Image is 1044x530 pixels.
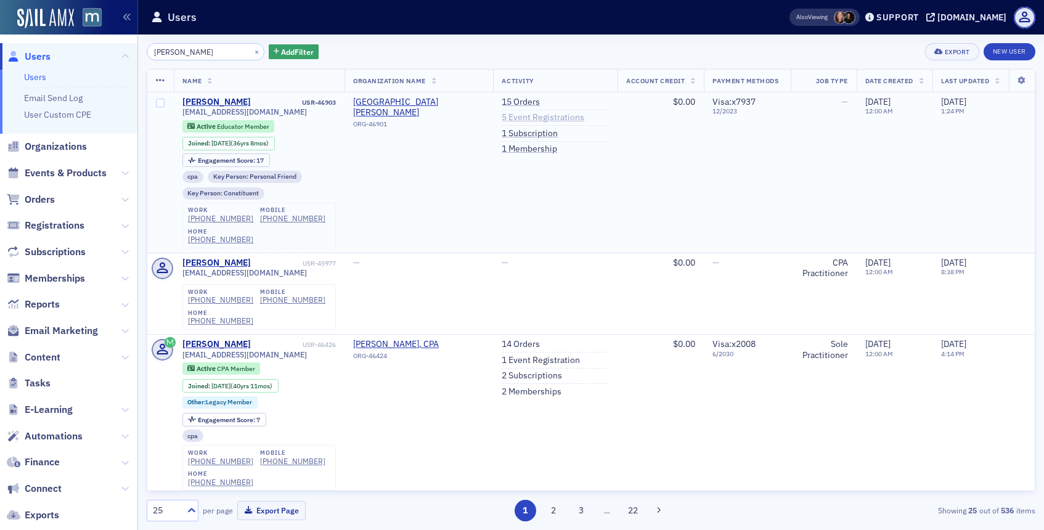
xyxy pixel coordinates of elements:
[515,500,536,521] button: 1
[182,258,251,269] a: [PERSON_NAME]
[865,107,893,115] time: 12:00 AM
[182,379,279,393] div: Joined: 1984-10-08 00:00:00
[25,140,87,153] span: Organizations
[74,8,102,29] a: View Homepage
[211,139,230,147] span: [DATE]
[502,386,561,397] a: 2 Memberships
[182,339,251,350] div: [PERSON_NAME]
[7,193,55,206] a: Orders
[182,137,275,150] div: Joined: 1989-01-23 00:00:00
[502,112,584,123] a: 5 Event Registrations
[251,46,263,57] button: ×
[25,50,51,63] span: Users
[188,214,253,223] a: [PHONE_NUMBER]
[211,381,230,390] span: [DATE]
[24,92,83,104] a: Email Send Log
[502,355,580,366] a: 1 Event Registration
[182,187,265,200] div: Key Person: Constituent
[197,122,217,131] span: Active
[712,76,778,85] span: Payment Methods
[502,144,557,155] a: 1 Membership
[796,13,828,22] span: Viewing
[188,449,253,457] div: work
[187,365,255,373] a: Active CPA Member
[502,339,540,350] a: 14 Orders
[816,76,848,85] span: Job Type
[673,257,695,268] span: $0.00
[25,430,83,443] span: Automations
[198,156,256,165] span: Engagement Score :
[598,505,616,516] span: …
[7,298,60,311] a: Reports
[353,76,426,85] span: Organization Name
[153,504,180,517] div: 25
[260,295,325,304] a: [PHONE_NUMBER]
[941,338,966,349] span: [DATE]
[147,43,264,60] input: Search…
[188,457,253,466] a: [PHONE_NUMBER]
[260,457,325,466] a: [PHONE_NUMBER]
[188,235,253,244] a: [PHONE_NUMBER]
[712,107,782,115] span: 12 / 2023
[1014,7,1035,28] span: Profile
[182,350,307,359] span: [EMAIL_ADDRESS][DOMAIN_NAME]
[208,171,302,183] div: Key Person: Personal Friend
[188,470,253,478] div: home
[260,206,325,214] div: mobile
[712,350,782,358] span: 6 / 2030
[198,415,256,424] span: Engagement Score :
[941,349,964,358] time: 4:14 PM
[502,128,558,139] a: 1 Subscription
[984,43,1035,60] a: New User
[7,377,51,390] a: Tasks
[7,50,51,63] a: Users
[188,309,253,317] div: home
[925,43,979,60] button: Export
[353,352,465,364] div: ORG-46424
[502,370,562,381] a: 2 Subscriptions
[353,339,465,350] a: [PERSON_NAME], CPA
[25,193,55,206] span: Orders
[182,430,204,442] div: cpa
[622,500,644,521] button: 22
[502,76,534,85] span: Activity
[865,96,891,107] span: [DATE]
[25,166,107,180] span: Events & Products
[7,455,60,469] a: Finance
[937,12,1006,23] div: [DOMAIN_NAME]
[24,109,91,120] a: User Custom CPE
[542,500,564,521] button: 2
[217,122,269,131] span: Educator Member
[182,120,275,132] div: Active: Active: Educator Member
[188,316,253,325] a: [PHONE_NUMBER]
[865,338,891,349] span: [DATE]
[945,49,970,55] div: Export
[187,122,269,130] a: Active Educator Member
[865,349,893,358] time: 12:00 AM
[926,13,1011,22] button: [DOMAIN_NAME]
[260,214,325,223] a: [PHONE_NUMBER]
[799,339,847,361] div: Sole Practitioner
[25,403,73,417] span: E-Learning
[198,417,260,423] div: 7
[7,430,83,443] a: Automations
[253,341,336,349] div: USR-46426
[7,324,98,338] a: Email Marketing
[188,382,211,390] span: Joined :
[353,97,484,118] span: Saint James School
[188,295,253,304] a: [PHONE_NUMBER]
[237,501,306,520] button: Export Page
[25,508,59,522] span: Exports
[25,219,84,232] span: Registrations
[353,97,484,118] a: [GEOGRAPHIC_DATA][PERSON_NAME]
[999,505,1016,516] strong: 536
[502,257,508,268] span: —
[203,505,233,516] label: per page
[941,267,964,276] time: 8:38 PM
[182,107,307,116] span: [EMAIL_ADDRESS][DOMAIN_NAME]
